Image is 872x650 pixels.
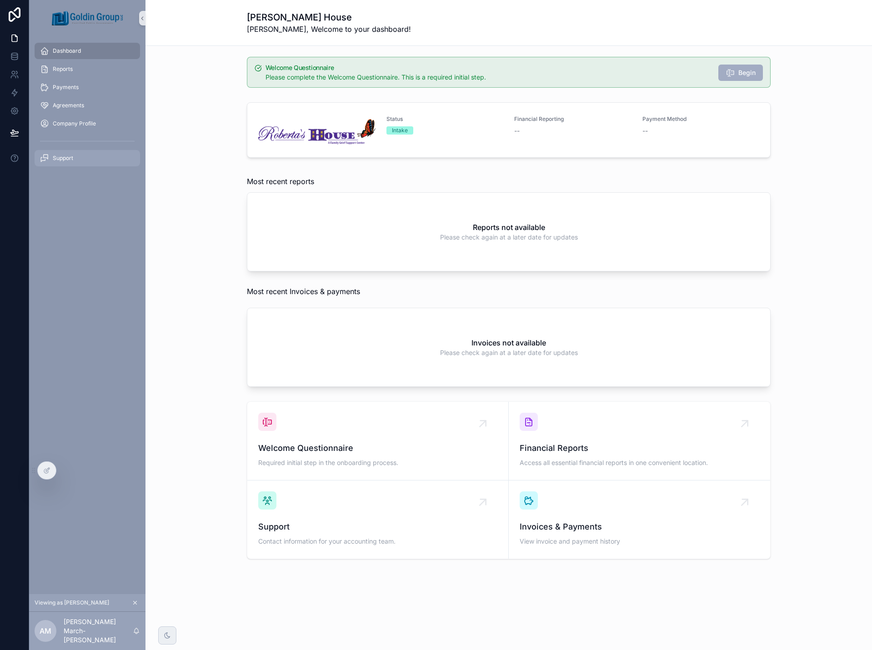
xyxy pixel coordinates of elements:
img: logo.png [258,119,376,145]
a: Agreements [35,97,140,114]
span: AM [40,625,51,636]
span: Most recent reports [247,176,314,187]
div: Intake [392,126,408,135]
span: [PERSON_NAME], Welcome to your dashboard! [247,24,411,35]
span: Please check again at a later date for updates [440,348,578,357]
h2: Reports not available [473,222,545,233]
span: Dashboard [53,47,81,55]
img: App logo [52,11,123,25]
span: -- [642,126,648,135]
span: Please check again at a later date for updates [440,233,578,242]
span: Welcome Questionnaire [258,442,497,455]
h5: Welcome Questionnaire [266,65,711,71]
span: Invoices & Payments [520,520,759,533]
button: Begin [718,65,763,81]
a: Support [35,150,140,166]
span: -- [514,126,520,135]
span: Contact information for your accounting team. [258,537,497,546]
span: Financial Reports [520,442,759,455]
a: Dashboard [35,43,140,59]
p: Most recent Invoices & payments [247,286,360,297]
span: Reports [53,65,73,73]
a: Invoices & PaymentsView invoice and payment history [509,480,770,559]
span: Access all essential financial reports in one convenient location. [520,458,759,467]
span: Company Profile [53,120,96,127]
span: Status [386,115,504,123]
span: Financial Reporting [514,115,631,123]
a: SupportContact information for your accounting team. [247,480,509,559]
h1: [PERSON_NAME] House [247,11,411,24]
span: Payments [53,84,79,91]
span: Support [53,155,73,162]
span: Viewing as [PERSON_NAME] [35,599,109,606]
span: Required initial step in the onboarding process. [258,458,497,467]
a: Payments [35,79,140,95]
span: Payment Method [642,115,760,123]
span: Support [258,520,497,533]
h2: Invoices not available [471,337,546,348]
a: Financial ReportsAccess all essential financial reports in one convenient location. [509,402,770,480]
span: View invoice and payment history [520,537,759,546]
p: [PERSON_NAME] March-[PERSON_NAME] [64,617,133,645]
a: Company Profile [35,115,140,132]
span: Begin [738,68,756,77]
a: Reports [35,61,140,77]
div: scrollable content [29,36,145,178]
span: Please complete the Welcome Questionnaire. This is a required initial step. [266,73,486,81]
a: Welcome QuestionnaireRequired initial step in the onboarding process. [247,402,509,480]
div: Please complete the Welcome Questionnaire. This is a required initial step. [266,73,711,82]
span: Agreements [53,102,84,109]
